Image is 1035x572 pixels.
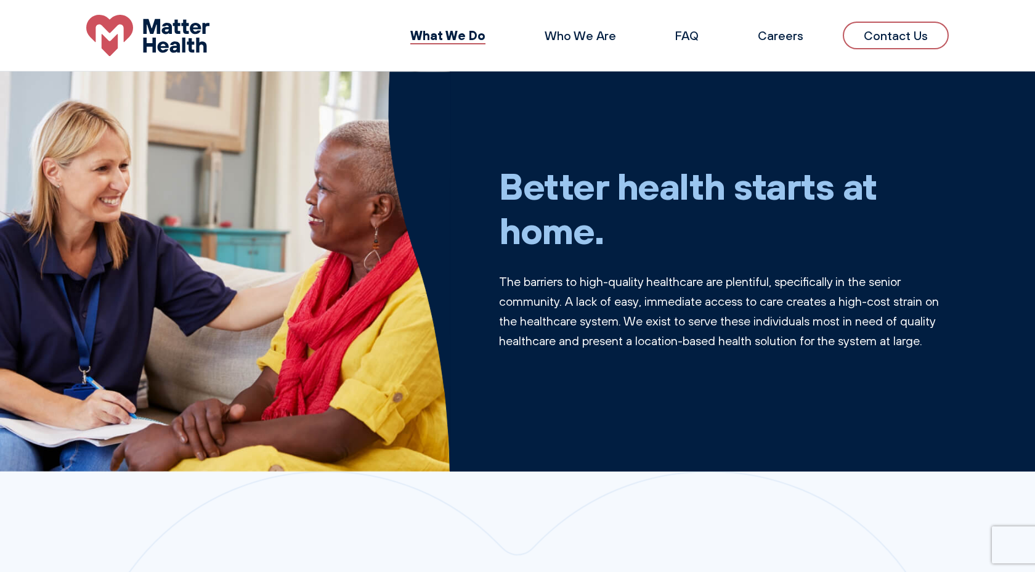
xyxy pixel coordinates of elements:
[410,27,485,43] a: What We Do
[545,28,616,43] a: Who We Are
[843,22,949,49] a: Contact Us
[675,28,699,43] a: FAQ
[499,272,949,351] p: The barriers to high-quality healthcare are plentiful, specifically in the senior community. A la...
[499,163,949,252] h1: Better health starts at home.
[758,28,803,43] a: Careers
